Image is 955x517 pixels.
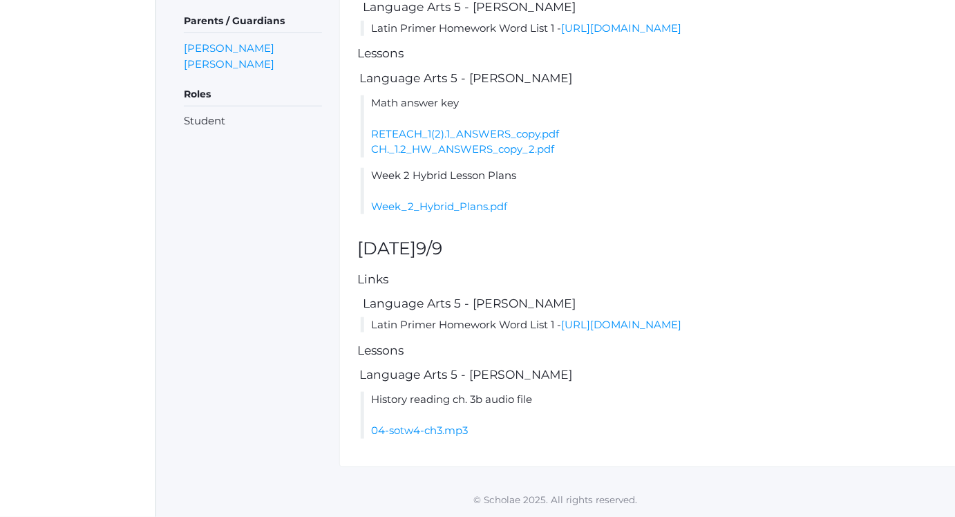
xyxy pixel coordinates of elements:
li: Week 2 Hybrid Lesson Plans [361,168,940,215]
span: 9/9 [416,238,442,258]
h5: Language Arts 5 - [PERSON_NAME] [361,297,940,310]
h5: Language Arts 5 - [PERSON_NAME] [357,72,940,85]
h5: Lessons [357,47,940,60]
a: Week_2_Hybrid_Plans.pdf [371,200,507,213]
li: Math answer key [361,95,940,158]
h5: Language Arts 5 - [PERSON_NAME] [357,368,940,382]
a: [URL][DOMAIN_NAME] [561,21,681,35]
li: Latin Primer Homework Word List 1 - [361,317,940,333]
h5: Parents / Guardians [184,10,322,33]
h5: Links [357,273,940,286]
li: History reading ch. 3b audio file [361,392,940,439]
p: © Scholae 2025. All rights reserved. [156,493,955,507]
li: Latin Primer Homework Word List 1 - [361,21,940,37]
h2: [DATE] [357,239,940,258]
li: Student [184,113,322,129]
a: CH._1.2_HW_ANSWERS_copy_2.pdf [371,142,554,156]
a: [PERSON_NAME] [184,56,274,72]
a: [URL][DOMAIN_NAME] [561,318,681,331]
h5: Lessons [357,344,940,357]
h5: Language Arts 5 - [PERSON_NAME] [361,1,940,14]
a: RETEACH_1(2).1_ANSWERS_copy.pdf [371,127,559,140]
h5: Roles [184,83,322,106]
a: 04-sotw4-ch3.mp3 [371,424,468,437]
a: [PERSON_NAME] [184,40,274,56]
